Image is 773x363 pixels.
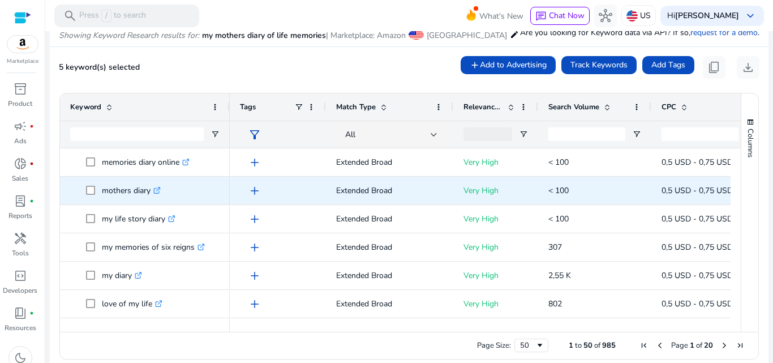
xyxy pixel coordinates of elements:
[602,340,616,351] span: 985
[662,127,738,141] input: CPC Filter Input
[336,236,443,259] p: Extended Broad
[662,185,733,196] span: 0,5 USD - 0,75 USD
[703,56,725,79] button: content_copy
[79,10,146,22] p: Press to search
[102,236,205,259] p: my memories of six reigns
[548,298,562,309] span: 802
[655,341,664,350] div: Previous Page
[461,56,556,74] button: Add to Advertising
[707,61,721,74] span: content_copy
[102,264,142,287] p: my diary
[535,11,547,22] span: chat
[14,136,27,146] p: Ads
[594,340,600,351] span: of
[240,102,256,112] span: Tags
[470,60,480,70] mat-icon: add
[29,124,34,129] span: fiber_manual_record
[8,211,32,221] p: Reports
[662,298,733,309] span: 0,5 USD - 0,75 USD
[548,102,599,112] span: Search Volume
[662,213,733,224] span: 0,5 USD - 0,75 USD
[14,119,27,133] span: campaign
[202,30,326,41] span: my mothers diary of life memories
[530,7,590,25] button: chatChat Now
[662,102,676,112] span: CPC
[101,10,111,22] span: /
[662,157,733,168] span: 0,5 USD - 0,75 USD
[575,340,582,351] span: to
[3,285,37,296] p: Developers
[569,340,573,351] span: 1
[248,297,261,311] span: add
[480,59,547,71] span: Add to Advertising
[561,56,637,74] button: Track Keywords
[248,269,261,283] span: add
[463,102,503,112] span: Relevance Score
[5,323,36,333] p: Resources
[651,59,685,71] span: Add Tags
[463,207,528,230] p: Very High
[514,339,548,352] div: Page Size
[662,270,733,281] span: 0,5 USD - 0,75 USD
[548,127,625,141] input: Search Volume Filter Input
[662,242,733,253] span: 0,5 USD - 0,75 USD
[463,179,528,202] p: Very High
[463,264,528,287] p: Very High
[14,157,27,170] span: donut_small
[336,207,443,230] p: Extended Broad
[102,321,163,344] p: time of my life
[720,341,729,350] div: Next Page
[248,128,261,142] span: filter_alt
[626,10,638,22] img: us.svg
[345,129,355,140] span: All
[479,6,523,26] span: What's New
[29,199,34,203] span: fiber_manual_record
[336,264,443,287] p: Extended Broad
[70,102,101,112] span: Keyword
[463,292,528,315] p: Very High
[599,9,612,23] span: hub
[690,340,694,351] span: 1
[427,30,507,41] span: [GEOGRAPHIC_DATA]
[519,130,528,139] button: Open Filter Menu
[29,311,34,315] span: fiber_manual_record
[7,36,38,53] img: amazon.svg
[640,6,651,25] p: US
[671,340,688,351] span: Page
[549,10,585,21] span: Chat Now
[548,157,569,168] span: < 100
[326,30,406,41] span: | Marketplace: Amazon
[336,321,443,344] p: Extended Broad
[510,28,519,41] mat-icon: edit
[14,269,27,283] span: code_blocks
[477,340,511,351] div: Page Size:
[8,99,32,109] p: Product
[463,151,528,174] p: Very High
[520,340,535,351] div: 50
[548,270,571,281] span: 2,55 K
[736,341,745,350] div: Last Page
[639,341,649,350] div: First Page
[594,5,617,27] button: hub
[336,151,443,174] p: Extended Broad
[14,194,27,208] span: lab_profile
[675,10,739,21] b: [PERSON_NAME]
[248,212,261,226] span: add
[570,59,628,71] span: Track Keywords
[704,340,713,351] span: 20
[14,306,27,320] span: book_4
[642,56,694,74] button: Add Tags
[463,321,528,344] p: Very High
[7,57,38,66] p: Marketplace
[632,130,641,139] button: Open Filter Menu
[336,102,376,112] span: Match Type
[12,173,28,183] p: Sales
[12,248,29,258] p: Tools
[583,340,592,351] span: 50
[14,82,27,96] span: inventory_2
[737,56,759,79] button: download
[102,179,161,202] p: mothers diary
[463,236,528,259] p: Very High
[59,30,199,41] i: Showing Keyword Research results for:
[248,241,261,254] span: add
